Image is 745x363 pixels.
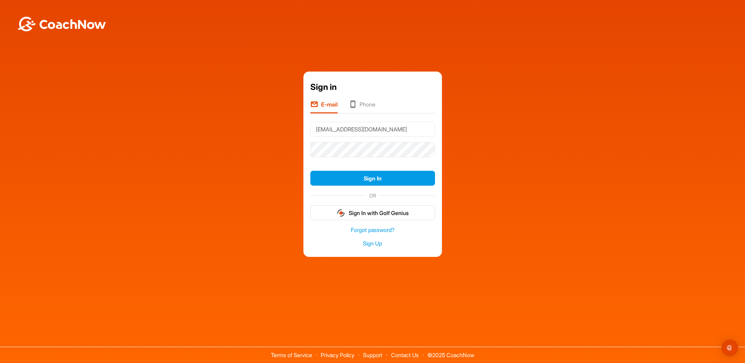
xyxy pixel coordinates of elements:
div: Sign in [310,81,435,93]
a: Forgot password? [310,226,435,234]
img: gg_logo [337,209,345,217]
a: Privacy Policy [321,352,354,359]
a: Sign Up [310,240,435,248]
a: Terms of Service [271,352,312,359]
span: © 2025 CoachNow [424,347,478,358]
a: Contact Us [391,352,419,359]
div: Open Intercom Messenger [721,339,738,356]
span: OR [366,192,380,199]
li: Phone [349,100,375,113]
a: Support [363,352,382,359]
button: Sign In with Golf Genius [310,205,435,220]
img: BwLJSsUCoWCh5upNqxVrqldRgqLPVwmV24tXu5FoVAoFEpwwqQ3VIfuoInZCoVCoTD4vwADAC3ZFMkVEQFDAAAAAElFTkSuQmCC [17,17,107,31]
input: E-mail [310,122,435,137]
li: E-mail [310,100,338,113]
button: Sign In [310,171,435,186]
